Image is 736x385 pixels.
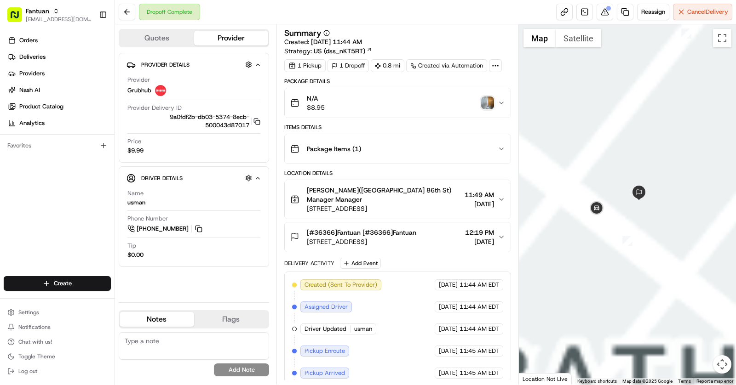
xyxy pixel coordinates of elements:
img: Google [521,373,552,385]
span: [PERSON_NAME]([GEOGRAPHIC_DATA] 86th St) Manager Manager [307,186,461,204]
img: 1736555255976-a54dd68f-1ca7-489b-9aae-adbdc363a1c4 [18,142,26,150]
div: Location Details [284,170,511,177]
a: Terms (opens in new tab) [678,379,691,384]
span: [EMAIL_ADDRESS][DOMAIN_NAME] [26,16,92,23]
input: Clear [24,59,152,68]
img: Nash [9,9,28,27]
span: 11:45 AM EDT [460,369,499,377]
button: CancelDelivery [673,4,732,20]
div: 6 [622,236,632,246]
div: 💻 [78,206,85,213]
span: [PHONE_NUMBER] [137,225,189,233]
a: Analytics [4,116,115,130]
span: Toggle Theme [18,353,55,360]
span: Provider [127,76,150,84]
a: Created via Automation [406,59,487,72]
button: Provider [194,31,269,45]
span: API Documentation [87,205,148,214]
button: Quotes [120,31,194,45]
span: Created: [284,37,362,46]
span: [#36366]Fantuan [#36366]Fantuan [307,228,416,237]
a: [PHONE_NUMBER] [127,224,204,234]
span: Grubhub [127,86,151,95]
span: Pickup Enroute [305,347,345,355]
button: Keyboard shortcuts [577,378,617,385]
span: Cancel Delivery [687,8,728,16]
a: Open this area in Google Maps (opens a new window) [521,373,552,385]
img: 1736555255976-a54dd68f-1ca7-489b-9aae-adbdc363a1c4 [9,87,26,104]
span: [DATE] [81,142,100,149]
button: 9a0fdf2b-db03-5374-8ecb-500043d87017 [127,113,260,130]
span: [DATE] [49,167,68,174]
span: N/A [307,94,325,103]
span: [DATE] [439,369,458,377]
button: Show satellite imagery [556,29,601,47]
span: Settings [18,309,39,316]
span: 11:45 AM EDT [460,347,499,355]
a: Providers [4,66,115,81]
span: Nash AI [19,86,40,94]
span: Name [127,189,144,198]
h3: Summary [284,29,322,37]
span: 12:19 PM [465,228,494,237]
span: Driver Details [141,175,183,182]
button: Create [4,276,111,291]
div: usman [127,198,145,207]
span: Orders [19,36,38,45]
button: Package Items (1) [285,134,511,164]
a: Deliveries [4,50,115,64]
span: Notifications [18,323,51,331]
span: 11:44 AM EDT [460,303,499,311]
div: Strategy: [284,46,372,56]
span: [DATE] [439,347,458,355]
button: [#36366]Fantuan [#36366]Fantuan[STREET_ADDRESS]12:19 PM[DATE] [285,222,511,252]
img: photo_proof_of_delivery image [481,96,494,109]
div: 📗 [9,206,17,213]
span: Map data ©2025 Google [622,379,673,384]
span: [DATE] [439,303,458,311]
a: 💻API Documentation [74,201,151,218]
div: 1 Dropoff [328,59,369,72]
span: Analytics [19,119,45,127]
span: Package Items ( 1 ) [307,144,361,153]
button: Add Event [340,258,381,269]
span: Create [54,279,72,288]
span: Price [127,137,141,146]
span: Knowledge Base [18,205,70,214]
button: Show street map [523,29,556,47]
span: US (dss_nKT5RT) [314,46,365,56]
div: Start new chat [41,87,151,96]
button: Provider Details [126,57,261,72]
button: N/A$8.95photo_proof_of_delivery image [285,88,511,118]
div: Items Details [284,124,511,131]
div: $0.00 [127,251,144,259]
img: gabe [9,158,24,173]
span: Provider Delivery ID [127,104,182,112]
span: Driver Updated [305,325,346,333]
button: Fantuan [26,6,49,16]
span: Pickup Arrived [305,369,345,377]
button: Toggle fullscreen view [713,29,731,47]
span: Tip [127,242,136,250]
span: Pylon [92,227,111,234]
p: Welcome 👋 [9,36,167,51]
a: Report a map error [696,379,733,384]
img: 5e692f75ce7d37001a5d71f1 [155,85,166,96]
button: Driver Details [126,170,261,186]
div: 1 Pickup [284,59,326,72]
div: Package Details [284,78,511,85]
span: 11:44 AM EDT [460,281,499,289]
img: 4281594248423_2fcf9dad9f2a874258b8_72.png [19,87,36,104]
div: 0.8 mi [371,59,404,72]
button: [PERSON_NAME]([GEOGRAPHIC_DATA] 86th St) Manager Manager[STREET_ADDRESS]11:49 AM[DATE] [285,180,511,219]
button: Start new chat [156,90,167,101]
span: Product Catalog [19,102,63,111]
button: Toggle Theme [4,350,111,363]
a: US (dss_nKT5RT) [314,46,372,56]
span: • [76,142,80,149]
span: Provider Details [141,61,190,68]
span: [STREET_ADDRESS] [307,204,461,213]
